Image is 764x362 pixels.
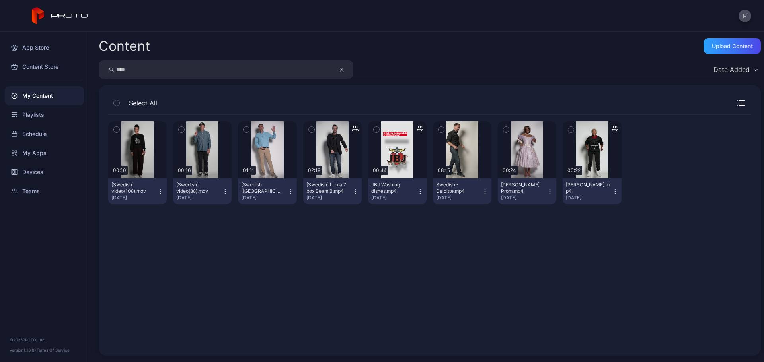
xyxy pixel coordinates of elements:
[108,178,167,204] button: [Swedish] video(108).mov[DATE]
[5,86,84,105] a: My Content
[712,43,753,49] div: Upload Content
[368,178,427,204] button: JBJ Washing dishes.mp4[DATE]
[5,124,84,143] a: Schedule
[371,195,417,201] div: [DATE]
[241,182,285,194] div: [Swedish (Sweden)] video(31).mov
[5,143,84,163] a: My Apps
[176,182,220,194] div: [Swedish] video(88).mov
[99,39,150,53] div: Content
[5,57,84,76] a: Content Store
[371,182,415,194] div: JBJ Washing dishes.mp4
[306,182,350,194] div: [Swedish] Luma 7 box Beam B.mp4
[238,178,296,204] button: [Swedish ([GEOGRAPHIC_DATA])] video(31).mov[DATE]
[10,337,79,343] div: © 2025 PROTO, Inc.
[241,195,287,201] div: [DATE]
[111,182,155,194] div: [Swedish] video(108).mov
[709,60,761,79] button: Date Added
[498,178,556,204] button: [PERSON_NAME] Prom.mp4[DATE]
[566,182,610,194] div: Tiffany Haddish.mp4
[176,195,222,201] div: [DATE]
[563,178,621,204] button: [PERSON_NAME].mp4[DATE]
[566,195,612,201] div: [DATE]
[713,66,750,74] div: Date Added
[37,348,70,352] a: Terms Of Service
[10,348,37,352] span: Version 1.13.0 •
[5,182,84,201] a: Teams
[306,195,352,201] div: [DATE]
[303,178,362,204] button: [Swedish] Luma 7 box Beam B.mp4[DATE]
[173,178,232,204] button: [Swedish] video(88).mov[DATE]
[129,98,157,108] span: Select All
[433,178,491,204] button: Swedish - Deloitte.mp4[DATE]
[739,10,751,22] button: P
[5,38,84,57] a: App Store
[436,182,480,194] div: Swedish - Deloitte.mp4
[501,182,545,194] div: Tiffany Haddish Prom.mp4
[704,38,761,54] button: Upload Content
[5,163,84,182] a: Devices
[436,195,482,201] div: [DATE]
[501,195,547,201] div: [DATE]
[111,195,157,201] div: [DATE]
[5,105,84,124] a: Playlists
